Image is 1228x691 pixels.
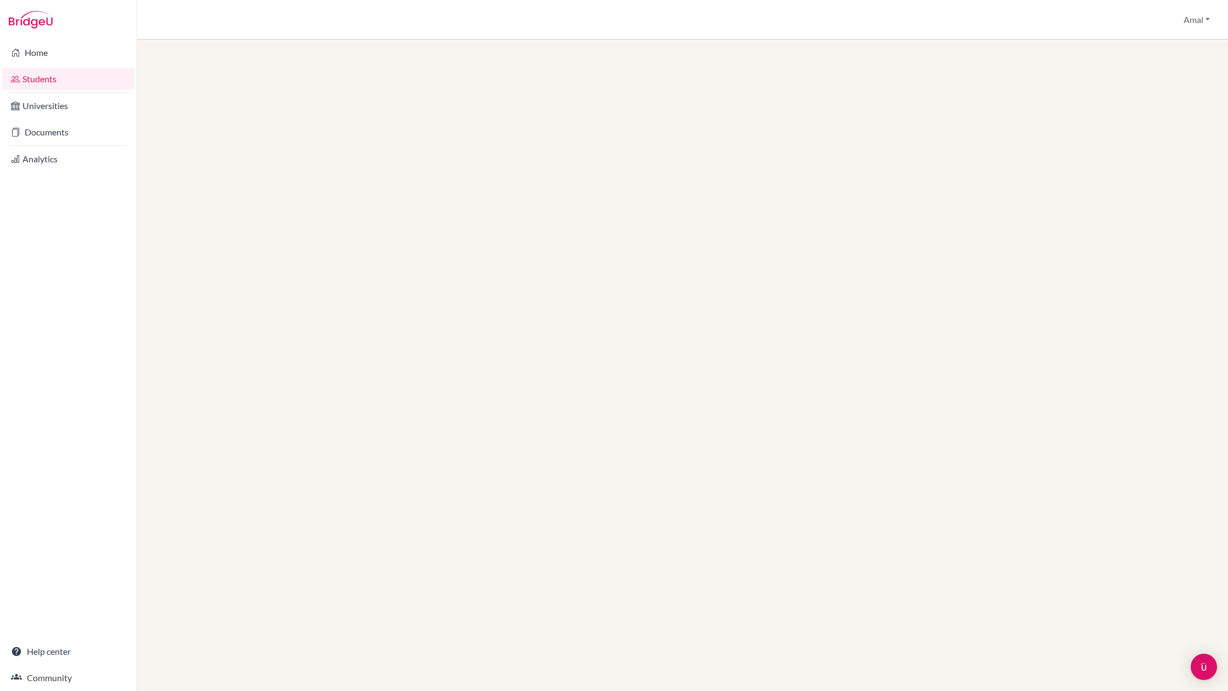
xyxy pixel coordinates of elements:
[1191,654,1217,680] div: Open Intercom Messenger
[1179,9,1215,30] button: Amal
[2,68,134,90] a: Students
[2,148,134,170] a: Analytics
[2,667,134,689] a: Community
[9,11,53,29] img: Bridge-U
[2,641,134,662] a: Help center
[2,121,134,143] a: Documents
[2,42,134,64] a: Home
[2,95,134,117] a: Universities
